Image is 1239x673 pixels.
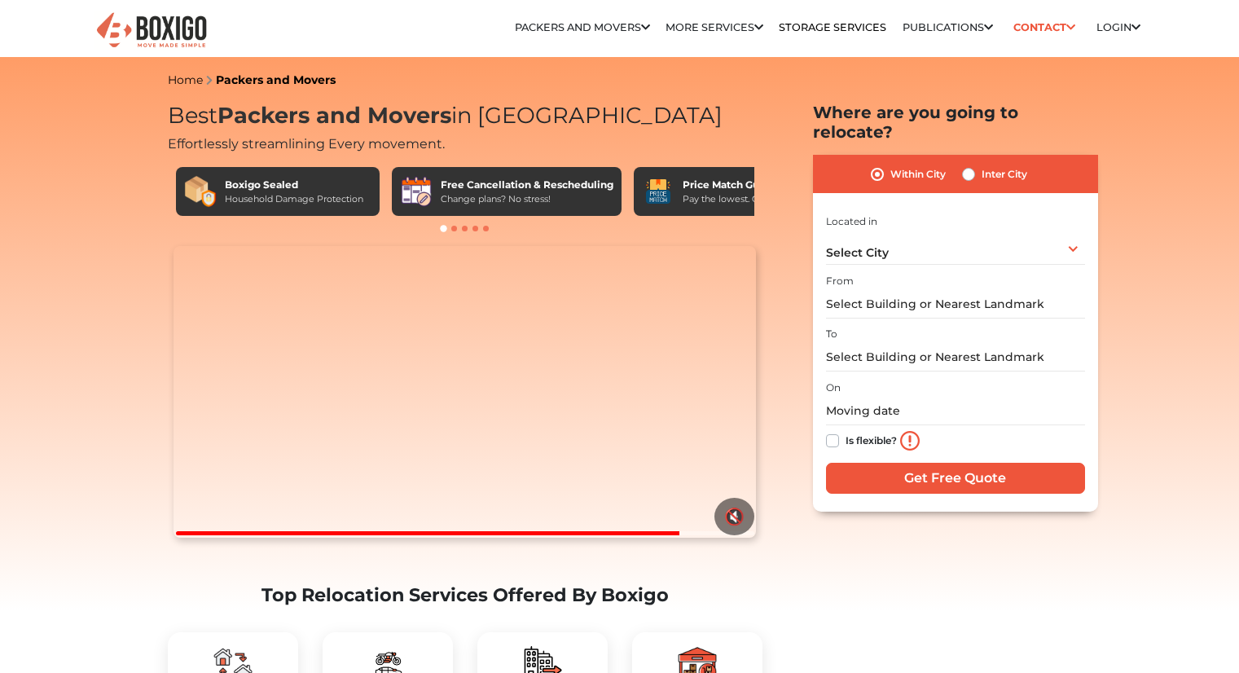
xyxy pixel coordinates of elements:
[683,178,806,192] div: Price Match Guarantee
[900,431,920,451] img: info
[168,73,203,87] a: Home
[168,103,762,130] h1: Best in [GEOGRAPHIC_DATA]
[441,178,613,192] div: Free Cancellation & Rescheduling
[666,21,763,33] a: More services
[826,327,837,341] label: To
[400,175,433,208] img: Free Cancellation & Rescheduling
[826,463,1085,494] input: Get Free Quote
[174,246,756,538] video: Your browser does not support the video tag.
[826,290,1085,319] input: Select Building or Nearest Landmark
[826,274,854,288] label: From
[826,380,841,395] label: On
[826,397,1085,425] input: Moving date
[982,165,1027,184] label: Inter City
[846,431,897,448] label: Is flexible?
[714,498,754,535] button: 🔇
[642,175,674,208] img: Price Match Guarantee
[1096,21,1140,33] a: Login
[1008,15,1081,40] a: Contact
[826,343,1085,372] input: Select Building or Nearest Landmark
[779,21,886,33] a: Storage Services
[225,192,363,206] div: Household Damage Protection
[813,103,1098,142] h2: Where are you going to relocate?
[683,192,806,206] div: Pay the lowest. Guaranteed!
[184,175,217,208] img: Boxigo Sealed
[168,584,762,606] h2: Top Relocation Services Offered By Boxigo
[225,178,363,192] div: Boxigo Sealed
[903,21,993,33] a: Publications
[826,214,877,229] label: Located in
[217,102,451,129] span: Packers and Movers
[216,73,336,87] a: Packers and Movers
[94,11,209,51] img: Boxigo
[168,136,445,152] span: Effortlessly streamlining Every movement.
[515,21,650,33] a: Packers and Movers
[826,245,889,260] span: Select City
[441,192,613,206] div: Change plans? No stress!
[890,165,946,184] label: Within City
